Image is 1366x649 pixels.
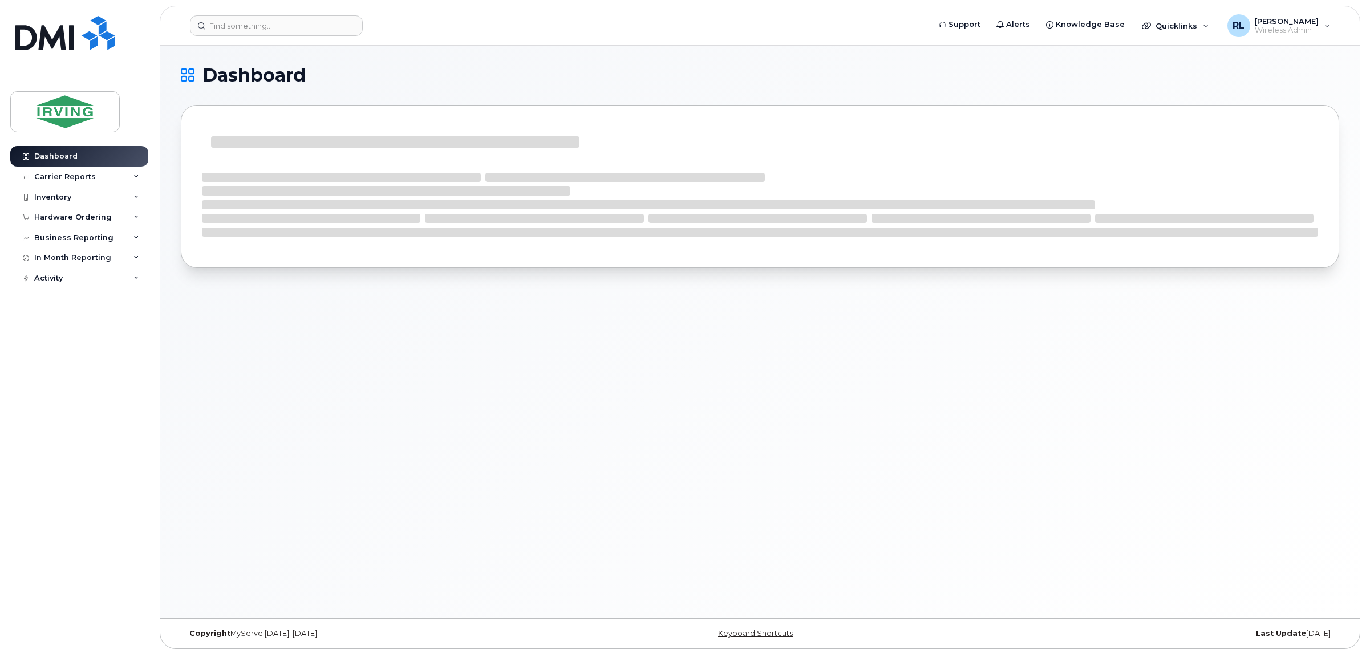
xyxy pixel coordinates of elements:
strong: Last Update [1256,629,1306,638]
strong: Copyright [189,629,230,638]
div: [DATE] [953,629,1339,638]
div: MyServe [DATE]–[DATE] [181,629,567,638]
span: Dashboard [202,67,306,84]
a: Keyboard Shortcuts [718,629,793,638]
